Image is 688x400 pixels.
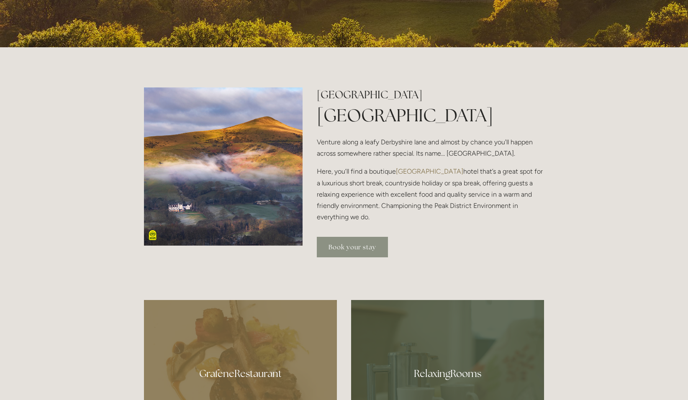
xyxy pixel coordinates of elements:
a: Book your stay [317,237,388,257]
h2: [GEOGRAPHIC_DATA] [317,87,544,102]
h1: [GEOGRAPHIC_DATA] [317,103,544,128]
p: Here, you’ll find a boutique hotel that’s a great spot for a luxurious short break, countryside h... [317,166,544,223]
a: [GEOGRAPHIC_DATA] [396,167,463,175]
p: Venture along a leafy Derbyshire lane and almost by chance you'll happen across somewhere rather ... [317,136,544,159]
